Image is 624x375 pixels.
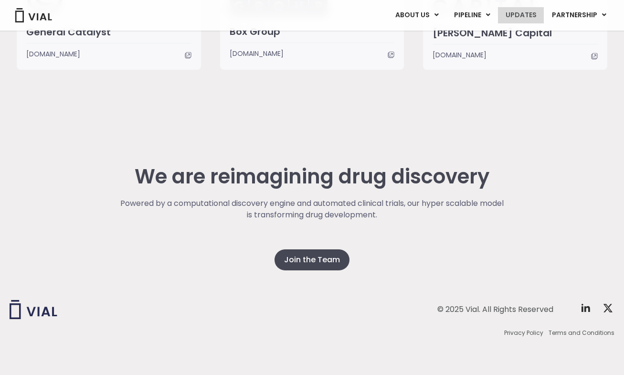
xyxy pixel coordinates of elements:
[119,165,505,188] h2: We are reimagining drug discovery
[446,7,497,23] a: PIPELINEMenu Toggle
[26,49,80,59] span: [DOMAIN_NAME]
[10,300,57,319] img: Vial logo wih "Vial" spelled out
[284,254,340,266] span: Join the Team
[275,249,349,270] a: Join the Team
[498,7,544,23] a: UPDATES
[388,7,446,23] a: ABOUT USMenu Toggle
[433,50,487,60] span: [DOMAIN_NAME]
[14,8,53,22] img: Vial Logo
[26,49,191,59] a: [DOMAIN_NAME]
[544,7,614,23] a: PARTNERSHIPMenu Toggle
[230,48,284,59] span: [DOMAIN_NAME]
[230,25,395,38] h3: Box Group
[504,329,543,337] a: Privacy Policy
[433,27,598,39] h3: [PERSON_NAME] Capital
[437,304,553,315] div: © 2025 Vial. All Rights Reserved
[230,48,395,59] a: [DOMAIN_NAME]
[119,198,505,221] p: Powered by a computational discovery engine and automated clinical trials, our hyper scalable mod...
[549,329,614,337] a: Terms and Conditions
[433,50,598,60] a: [DOMAIN_NAME]
[26,26,191,38] h3: General Catalyst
